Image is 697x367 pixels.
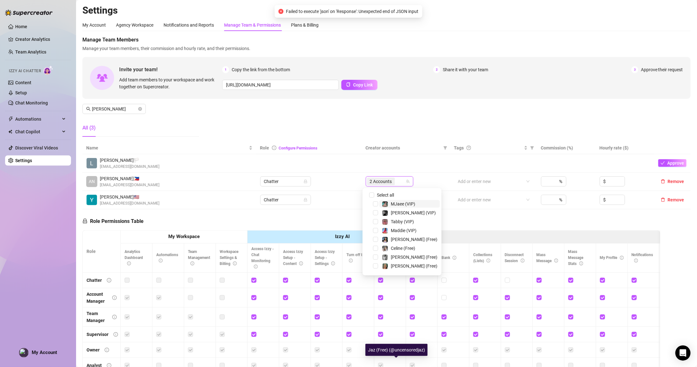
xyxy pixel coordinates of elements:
[443,146,447,150] span: filter
[304,198,307,202] span: lock
[86,144,248,151] span: Name
[661,179,665,184] span: delete
[442,143,449,153] span: filter
[116,22,153,28] div: Agency Workspace
[159,259,163,263] span: info-circle
[453,256,456,260] span: info-circle
[454,144,464,151] span: Tags
[127,262,131,265] span: info-circle
[373,219,378,224] span: Select tree node
[138,107,142,111] button: close-circle
[9,68,41,74] span: Izzy AI Chatter
[579,262,583,265] span: info-circle
[251,247,274,269] span: Access Izzy - Chat Monitoring
[668,197,684,202] span: Remove
[467,146,471,150] span: question-circle
[373,237,378,242] span: Select tree node
[220,250,238,266] span: Workspace Settings & Billing
[82,22,106,28] div: My Account
[620,256,624,260] span: info-circle
[100,164,159,170] span: [EMAIL_ADDRESS][DOMAIN_NAME]
[315,250,335,266] span: Access Izzy Setup - Settings
[341,80,378,90] button: Copy Link
[391,255,437,260] span: [PERSON_NAME] (Free)
[87,310,107,324] div: Team Manager
[382,246,388,251] img: Celine (Free)
[530,146,534,150] span: filter
[89,178,95,185] span: AN
[279,9,284,14] span: close-circle
[286,8,419,15] span: Failed to execute 'json' on 'Response': Unexpected end of JSON input
[264,195,307,205] span: Chatter
[373,246,378,251] span: Select tree node
[82,218,87,224] span: lock
[100,200,159,206] span: [EMAIL_ADDRESS][DOMAIN_NAME]
[164,22,214,28] div: Notifications and Reports
[190,262,194,265] span: info-circle
[264,177,307,186] span: Chatter
[391,210,436,215] span: [PERSON_NAME] (VIP)
[15,114,60,124] span: Automations
[596,142,655,154] th: Hourly rate ($)
[631,66,638,73] span: 3
[346,253,368,263] span: Turn off Izzy
[304,180,307,183] span: lock
[382,219,388,225] img: Tabby (VIP)
[19,348,28,357] img: profilePics%2FexuO9qo4iLTrsAzj4muWTpr0oxy2.jpeg
[15,90,27,95] a: Setup
[43,66,53,75] img: AI Chatter
[83,231,121,273] th: Role
[443,66,488,73] span: Share it with your team
[82,218,144,225] h5: Role Permissions Table
[15,80,31,85] a: Content
[15,24,27,29] a: Home
[370,178,392,185] span: 2 Accounts
[188,250,210,266] span: Team Management
[8,117,13,122] span: thunderbolt
[100,193,159,200] span: [PERSON_NAME] 🇺🇸
[373,263,378,269] span: Select tree node
[554,259,558,263] span: info-circle
[433,66,440,73] span: 2
[367,178,395,185] span: 2 Accounts
[125,250,143,266] span: Analytics Dashboard
[156,253,178,263] span: Automations
[382,210,388,216] img: Kennedy (VIP)
[537,142,596,154] th: Commission (%)
[272,146,276,150] span: info-circle
[15,34,66,44] a: Creator Analytics
[537,253,558,263] span: Mass Message
[600,256,624,260] span: My Profile
[82,124,96,132] div: All (3)
[658,196,687,204] button: Remove
[82,142,256,154] th: Name
[641,66,683,73] span: Approve their request
[505,253,525,263] span: Disconnect Session
[529,143,535,153] span: filter
[87,291,107,305] div: Account Manager
[283,250,303,266] span: Access Izzy Setup - Content
[299,262,303,265] span: info-circle
[365,344,428,356] div: Jaz (Free) (@uncensoredjaz)
[112,315,117,319] span: info-circle
[15,145,58,150] a: Discover Viral Videos
[260,145,269,150] span: Role
[87,331,108,338] div: Supervisor
[568,250,584,266] span: Mass Message Stats
[668,179,684,184] span: Remove
[373,201,378,206] span: Select tree node
[346,82,351,87] span: copy
[658,178,687,185] button: Remove
[5,9,53,16] img: logo-BBDzfeDw.svg
[382,201,388,207] img: MJaee (VIP)
[335,234,350,239] strong: Izzy AI
[391,237,437,242] span: [PERSON_NAME] (Free)
[291,22,319,28] div: Plans & Billing
[668,161,684,166] span: Approve
[100,175,159,182] span: [PERSON_NAME] 🇵🇭
[222,66,229,73] span: 1
[119,76,220,90] span: Add team members to your workspace and work together on Supercreator.
[86,107,91,111] span: search
[675,345,691,361] div: Open Intercom Messenger
[113,332,118,337] span: info-circle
